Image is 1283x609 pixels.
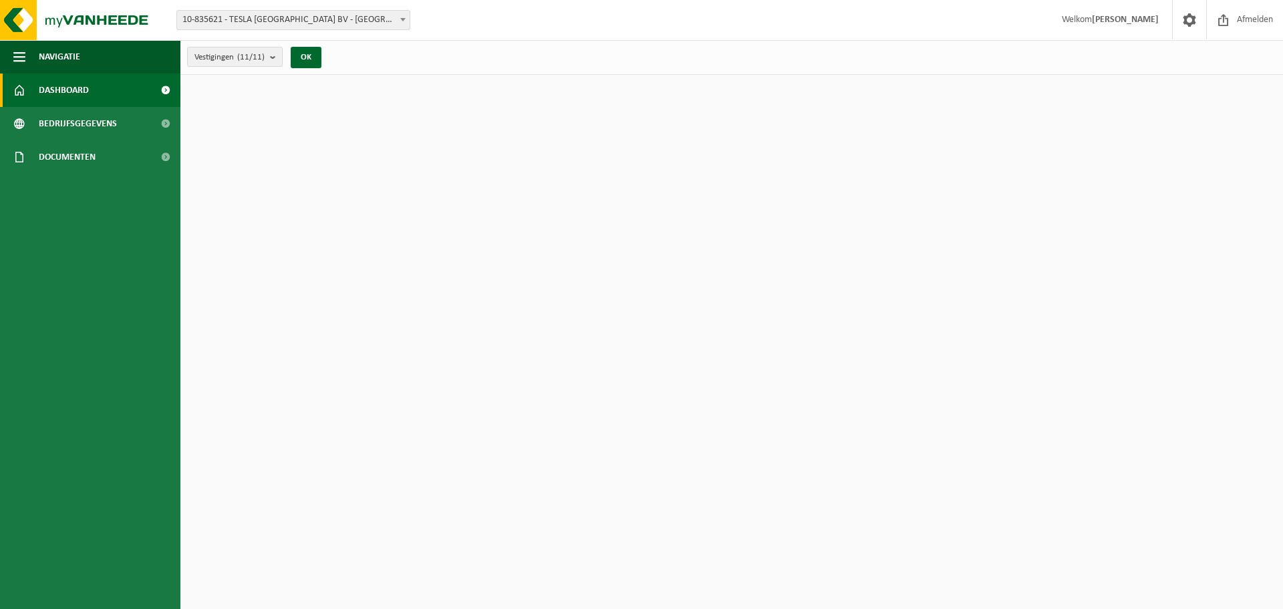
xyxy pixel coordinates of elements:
span: 10-835621 - TESLA BELGIUM BV - AARTSELAAR [176,10,410,30]
count: (11/11) [237,53,265,62]
button: Vestigingen(11/11) [187,47,283,67]
strong: [PERSON_NAME] [1092,15,1159,25]
span: 10-835621 - TESLA BELGIUM BV - AARTSELAAR [177,11,410,29]
span: Dashboard [39,74,89,107]
span: Documenten [39,140,96,174]
span: Vestigingen [194,47,265,68]
span: Bedrijfsgegevens [39,107,117,140]
span: Navigatie [39,40,80,74]
button: OK [291,47,321,68]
